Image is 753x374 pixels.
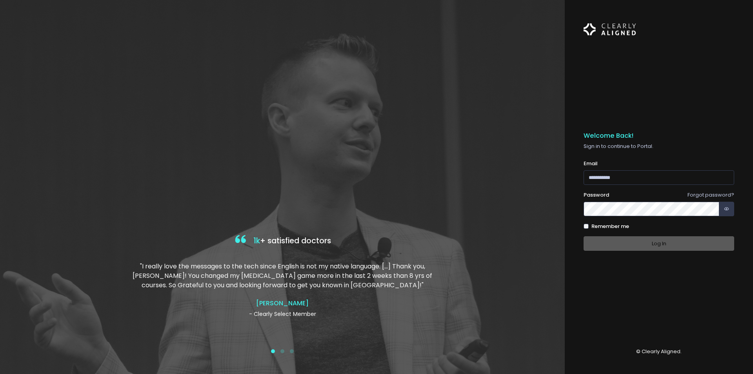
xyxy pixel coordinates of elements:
[584,160,598,168] label: Email
[591,223,629,230] label: Remember me
[253,235,260,246] span: 1k
[131,299,434,307] h4: [PERSON_NAME]
[584,19,636,40] img: Logo Horizontal
[131,233,434,249] h4: + satisfied doctors
[584,142,734,150] p: Sign in to continue to Portal.
[584,348,734,356] p: © Clearly Aligned.
[131,262,434,290] p: "I really love the messages to the tech since English is not my native language. […] Thank you, [...
[688,191,734,199] a: Forgot password?
[131,310,434,318] p: - Clearly Select Member
[584,191,609,199] label: Password
[584,132,734,140] h5: Welcome Back!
